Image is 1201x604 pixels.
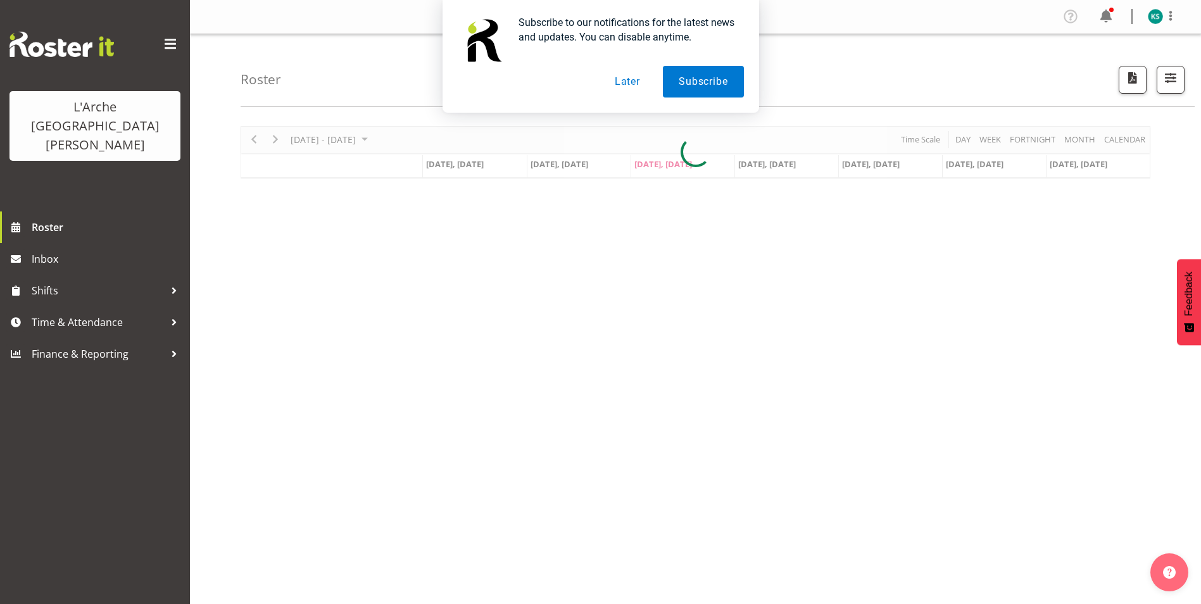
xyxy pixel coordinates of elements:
[32,344,165,363] span: Finance & Reporting
[458,15,508,66] img: notification icon
[599,66,656,98] button: Later
[663,66,743,98] button: Subscribe
[1183,272,1195,316] span: Feedback
[32,281,165,300] span: Shifts
[22,98,168,154] div: L'Arche [GEOGRAPHIC_DATA][PERSON_NAME]
[32,218,184,237] span: Roster
[1177,259,1201,345] button: Feedback - Show survey
[1163,566,1176,579] img: help-xxl-2.png
[32,249,184,268] span: Inbox
[508,15,744,44] div: Subscribe to our notifications for the latest news and updates. You can disable anytime.
[32,313,165,332] span: Time & Attendance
